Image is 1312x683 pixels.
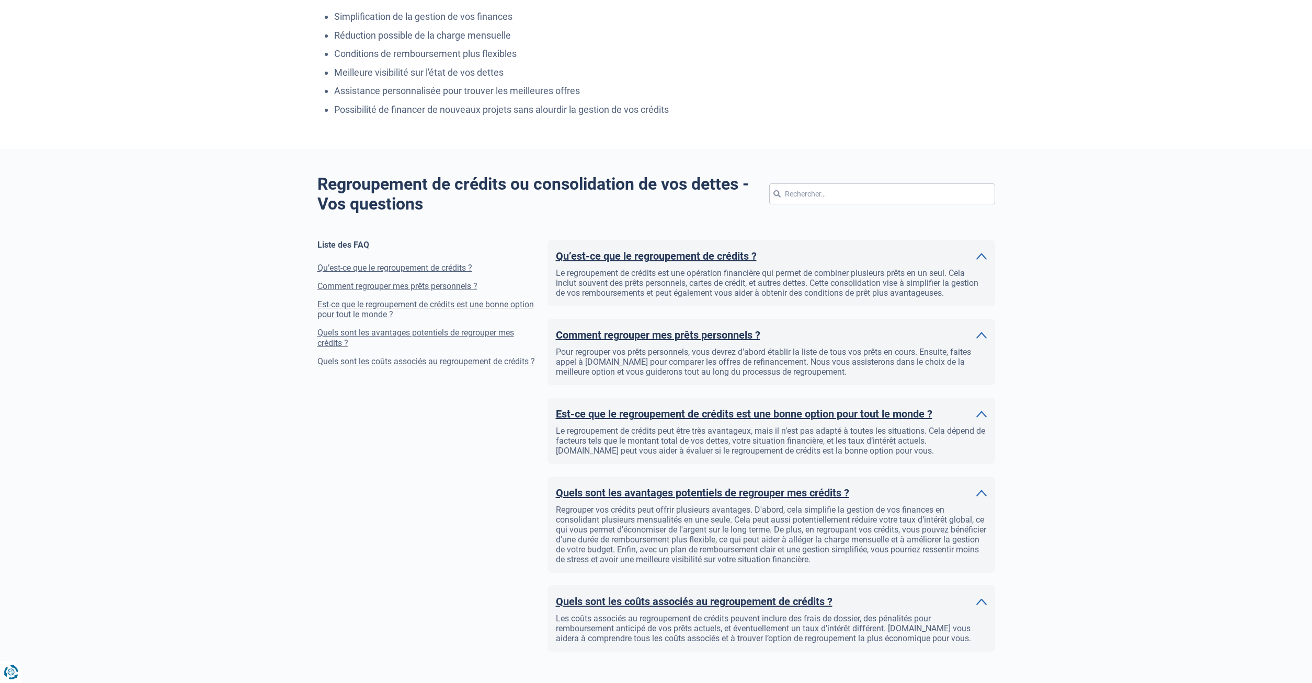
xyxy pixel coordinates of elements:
[556,505,987,564] div: Regrouper vos crédits peut offrir plusieurs avantages. D'abord, cela simplifie la gestion de vos ...
[317,240,535,250] div: Liste des FAQ
[317,281,535,291] a: Comment regrouper mes prêts personnels ?
[556,594,987,609] a: Quels sont les coûts associés au regroupement de crédits ?
[334,30,995,41] li: Réduction possible de la charge mensuelle
[334,67,995,78] li: Meilleure visibilité sur l'état de vos dettes
[556,248,987,264] a: Qu’est-ce que le regroupement de crédits ?
[556,268,987,298] div: Le regroupement de crédits est une opération financière qui permet de combiner plusieurs prêts en...
[556,406,987,422] a: Est-ce que le regroupement de crédits est une bonne option pour tout le monde ?
[556,613,987,643] div: Les coûts associés au regroupement de crédits peuvent inclure des frais de dossier, des pénalités...
[334,104,995,115] li: Possibilité de financer de nouveaux projets sans alourdir la gestion de vos crédits
[556,426,987,456] div: Le regroupement de crédits peut être très avantageux, mais il n’est pas adapté à toutes les situa...
[317,299,535,319] a: Est-ce que le regroupement de crédits est une bonne option pour tout le monde ?
[317,356,535,366] a: Quels sont les coûts associés au regroupement de crédits ?
[556,347,987,377] div: Pour regrouper vos prêts personnels, vous devrez d’abord établir la liste de tous vos prêts en co...
[769,183,995,204] input: Rechercher…
[556,485,987,501] a: Quels sont les avantages potentiels de regrouper mes crédits ?
[334,85,995,97] li: Assistance personnalisée pour trouver les meilleures offres
[334,48,995,60] li: Conditions de remboursement plus flexibles
[556,594,832,609] h2: Quels sont les coûts associés au regroupement de crédits ?
[556,327,760,343] h2: Comment regrouper mes prêts personnels ?
[556,485,849,501] h2: Quels sont les avantages potentiels de regrouper mes crédits ?
[317,328,535,348] a: Quels sont les avantages potentiels de regrouper mes crédits ?
[556,248,757,264] h2: Qu’est-ce que le regroupement de crédits ?
[556,406,932,422] h2: Est-ce que le regroupement de crédits est une bonne option pour tout le monde ?
[317,263,535,273] a: Qu’est-ce que le regroupement de crédits ?
[556,327,987,343] a: Comment regrouper mes prêts personnels ?
[317,174,769,214] h2: Regroupement de crédits ou consolidation de vos dettes - Vos questions
[334,11,995,22] li: Simplification de la gestion de vos finances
